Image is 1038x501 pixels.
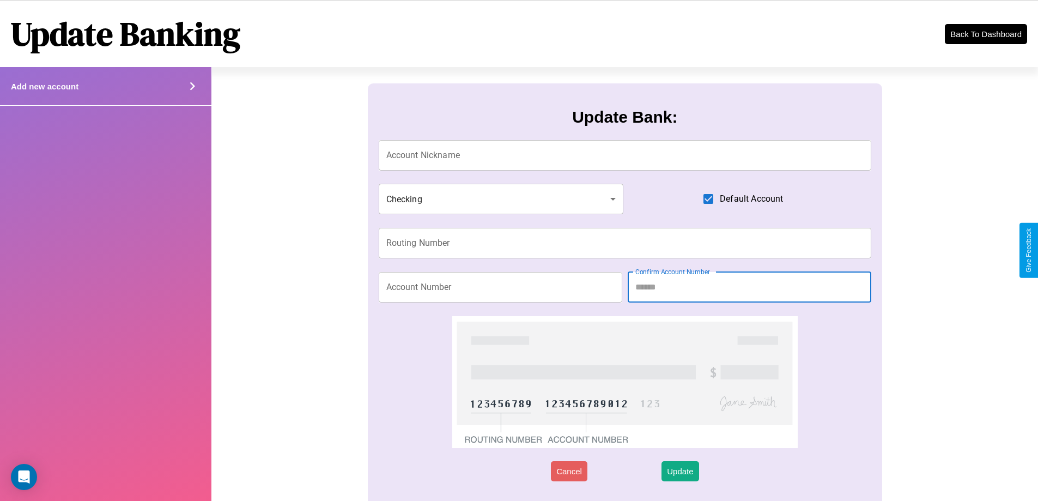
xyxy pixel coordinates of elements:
[1025,228,1033,273] div: Give Feedback
[379,184,624,214] div: Checking
[11,11,240,56] h1: Update Banking
[452,316,797,448] img: check
[572,108,677,126] h3: Update Bank:
[635,267,710,276] label: Confirm Account Number
[661,461,699,481] button: Update
[11,464,37,490] div: Open Intercom Messenger
[551,461,587,481] button: Cancel
[11,82,78,91] h4: Add new account
[945,24,1027,44] button: Back To Dashboard
[720,192,783,206] span: Default Account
